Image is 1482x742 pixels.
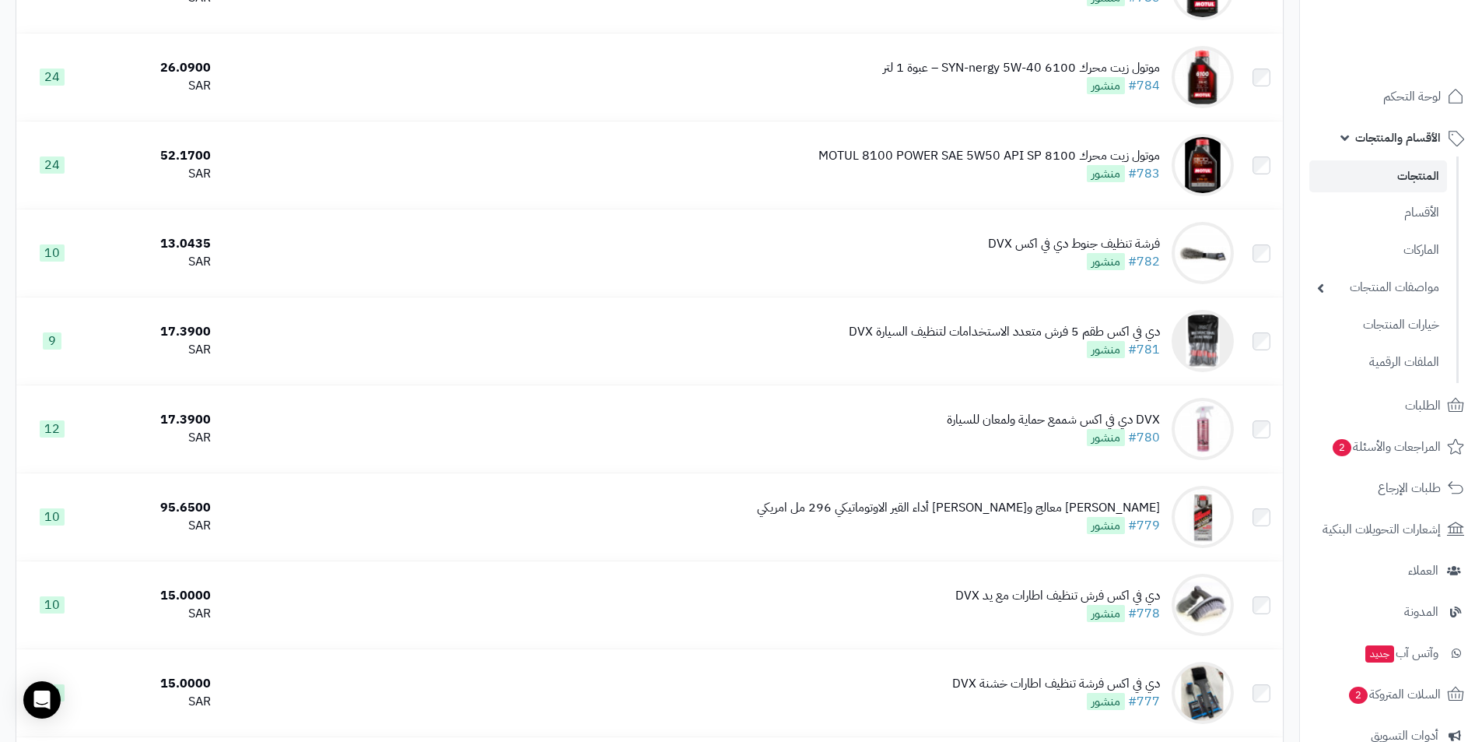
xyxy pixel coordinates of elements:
span: الأقسام والمنتجات [1355,127,1441,149]
a: الطلبات [1309,387,1473,424]
a: الماركات [1309,234,1447,267]
div: 52.1700 [94,147,211,165]
span: منشور [1087,605,1125,622]
span: 10 [40,508,65,526]
a: #782 [1128,252,1160,271]
span: السلات المتروكة [1347,684,1441,705]
span: 9 [43,332,61,350]
div: موتول زيت محرك 6100 SYN-nergy 5W-40 – عبوة 1 لتر [883,59,1160,77]
a: #777 [1128,692,1160,711]
span: منشور [1087,429,1125,446]
a: المنتجات [1309,160,1447,192]
span: 24 [40,69,65,86]
div: 17.3900 [94,323,211,341]
span: جديد [1365,645,1394,663]
a: الملفات الرقمية [1309,346,1447,379]
a: #781 [1128,340,1160,359]
img: موتول زيت محرك 8100 MOTUL 8100 POWER SAE 5W50 API SP [1172,134,1234,196]
span: وآتس آب [1364,642,1438,664]
span: 12 [40,420,65,438]
a: لوحة التحكم [1309,78,1473,115]
a: #779 [1128,516,1160,535]
img: دي في اكس فرش تنظيف اطارات مع يد DVX [1172,574,1234,636]
span: منشور [1087,517,1125,534]
a: #784 [1128,76,1160,95]
a: السلات المتروكة2 [1309,676,1473,713]
div: SAR [94,77,211,95]
div: دي في اكس طقم 5 فرش متعدد الاستخدامات لتنظيف السيارة DVX [849,323,1160,341]
a: المراجعات والأسئلة2 [1309,428,1473,466]
div: 95.6500 [94,499,211,517]
img: DVX دي في اكس شممع حماية ولمعان للسيارة [1172,398,1234,460]
div: 15.0000 [94,675,211,693]
span: منشور [1087,693,1125,710]
div: SAR [94,693,211,711]
a: #780 [1128,428,1160,447]
a: إشعارات التحويلات البنكية [1309,511,1473,548]
div: [PERSON_NAME] معالج و[PERSON_NAME] أداء القير الاوتوماتيكي 296 مل امريكي [757,499,1160,517]
span: 2 [1349,687,1368,704]
a: #783 [1128,164,1160,183]
span: العملاء [1408,560,1438,582]
span: منشور [1087,253,1125,270]
div: 26.0900 [94,59,211,77]
a: طلبات الإرجاع [1309,469,1473,507]
div: SAR [94,341,211,359]
img: logo-2.png [1376,40,1467,72]
img: دي في اكس طقم 5 فرش متعدد الاستخدامات لتنظيف السيارة DVX [1172,310,1234,372]
a: الأقسام [1309,196,1447,230]
img: فرشة تنظيف جنوط دي في اكس DVX [1172,222,1234,284]
span: منشور [1087,341,1125,358]
span: 10 [40,596,65,614]
div: 17.3900 [94,411,211,429]
span: 24 [40,156,65,174]
div: فرشة تنظيف جنوط دي في اكس DVX [988,235,1160,253]
span: إشعارات التحويلات البنكية [1323,519,1441,540]
span: 10 [40,244,65,262]
img: موتول زيت محرك 6100 SYN-nergy 5W-40 – عبوة 1 لتر [1172,46,1234,108]
div: 13.0435 [94,235,211,253]
span: لوحة التحكم [1383,86,1441,107]
a: العملاء [1309,552,1473,589]
span: المراجعات والأسئلة [1331,436,1441,458]
div: DVX دي في اكس شممع حماية ولمعان للسيارة [947,411,1160,429]
span: الطلبات [1405,395,1441,417]
a: وآتس آبجديد [1309,635,1473,672]
div: 15.0000 [94,587,211,605]
span: المدونة [1404,601,1438,623]
div: Open Intercom Messenger [23,681,61,719]
span: 2 [1333,439,1351,456]
div: SAR [94,517,211,535]
a: المدونة [1309,593,1473,631]
div: SAR [94,605,211,623]
span: منشور [1087,165,1125,182]
a: #778 [1128,604,1160,623]
div: SAR [94,165,211,183]
div: SAR [94,253,211,271]
a: خيارات المنتجات [1309,308,1447,342]
img: لوب جارد معالج ومحسن أداء القير الاوتوماتيكي 296 مل امريكي [1172,486,1234,548]
span: منشور [1087,77,1125,94]
div: موتول زيت محرك 8100 MOTUL 8100 POWER SAE 5W50 API SP [818,147,1160,165]
a: مواصفات المنتجات [1309,271,1447,304]
div: SAR [94,429,211,447]
div: دي في اكس فرش تنظيف اطارات مع يد DVX [955,587,1160,605]
span: طلبات الإرجاع [1378,477,1441,499]
div: دي في اكس فرشة تنظيف اطارات خشنة DVX [952,675,1160,693]
img: دي في اكس فرشة تنظيف اطارات خشنة DVX [1172,662,1234,724]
